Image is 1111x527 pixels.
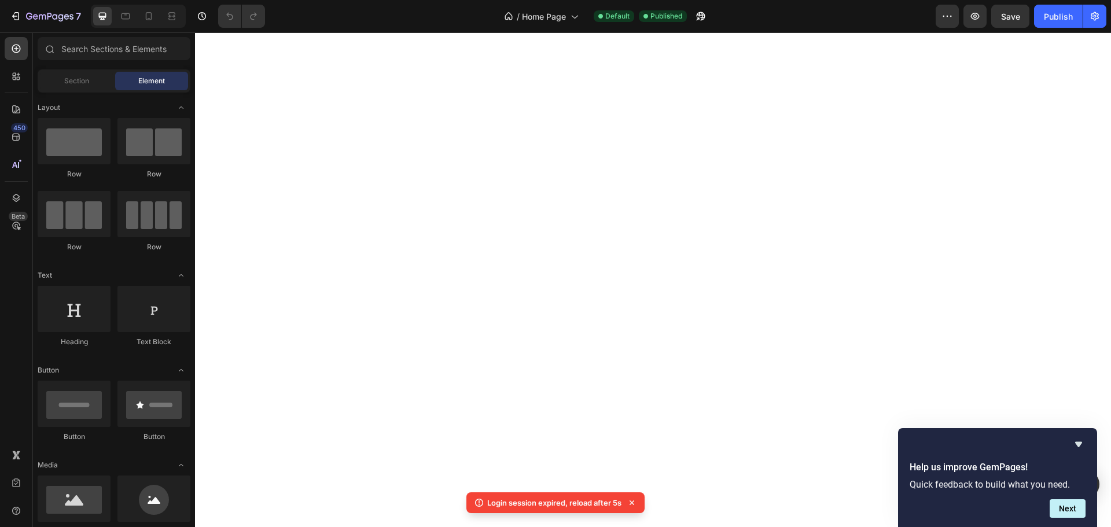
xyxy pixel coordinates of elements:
[1072,437,1086,451] button: Hide survey
[11,123,28,132] div: 450
[1001,12,1020,21] span: Save
[5,5,86,28] button: 7
[9,212,28,221] div: Beta
[910,479,1086,490] p: Quick feedback to build what you need.
[38,432,111,442] div: Button
[910,437,1086,518] div: Help us improve GemPages!
[76,9,81,23] p: 7
[38,37,190,60] input: Search Sections & Elements
[38,242,111,252] div: Row
[487,497,621,508] p: Login session expired, reload after 5s
[1044,10,1073,23] div: Publish
[38,460,58,470] span: Media
[172,98,190,117] span: Toggle open
[64,76,89,86] span: Section
[117,337,190,347] div: Text Block
[38,169,111,179] div: Row
[1034,5,1083,28] button: Publish
[38,102,60,113] span: Layout
[138,76,165,86] span: Element
[650,11,682,21] span: Published
[38,337,111,347] div: Heading
[605,11,630,21] span: Default
[910,460,1086,474] h2: Help us improve GemPages!
[38,365,59,375] span: Button
[172,361,190,379] span: Toggle open
[991,5,1029,28] button: Save
[172,456,190,474] span: Toggle open
[117,432,190,442] div: Button
[517,10,520,23] span: /
[117,242,190,252] div: Row
[172,266,190,285] span: Toggle open
[1050,499,1086,518] button: Next question
[117,169,190,179] div: Row
[218,5,265,28] div: Undo/Redo
[195,32,1111,527] iframe: Design area
[522,10,566,23] span: Home Page
[38,270,52,281] span: Text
